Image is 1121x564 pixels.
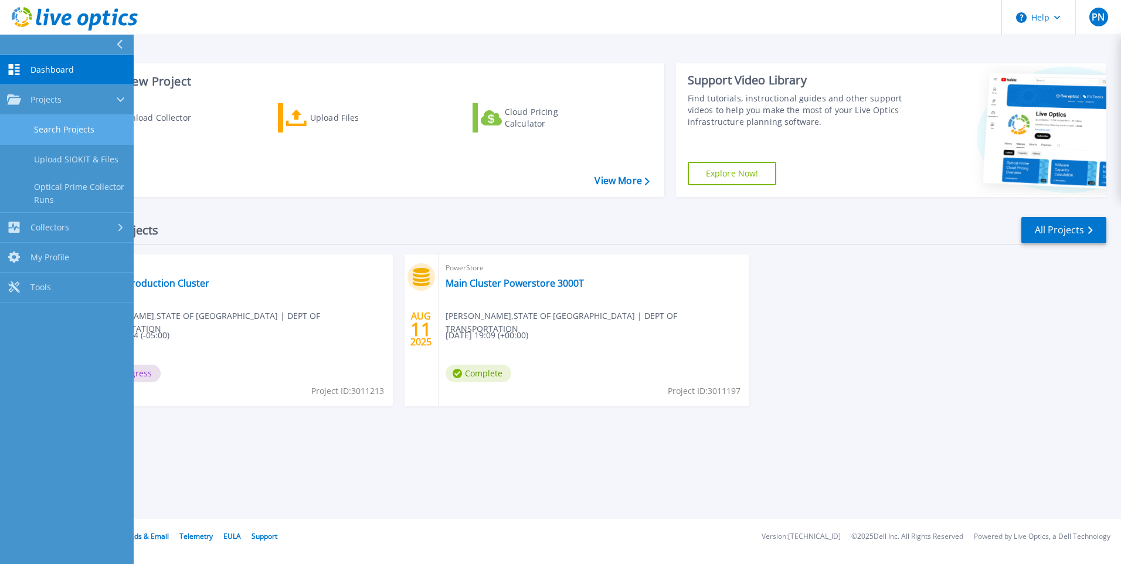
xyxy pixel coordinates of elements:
[1092,12,1105,22] span: PN
[446,365,511,382] span: Complete
[688,93,907,128] div: Find tutorials, instructional guides and other support videos to help you make the most of your L...
[223,531,241,541] a: EULA
[278,103,409,132] a: Upload Files
[30,94,62,105] span: Projects
[410,308,432,351] div: AUG 2025
[688,162,777,185] a: Explore Now!
[113,106,207,130] div: Download Collector
[668,385,740,397] span: Project ID: 3011197
[446,329,528,342] span: [DATE] 19:09 (+00:00)
[473,103,603,132] a: Cloud Pricing Calculator
[30,222,69,233] span: Collectors
[89,261,386,274] span: Optical Prime
[89,310,393,335] span: [PERSON_NAME] , STATE OF [GEOGRAPHIC_DATA] | DEPT OF TRANSPORTATION
[311,385,384,397] span: Project ID: 3011213
[89,277,209,289] a: vCenter Production Cluster
[130,531,169,541] a: Ads & Email
[446,277,584,289] a: Main Cluster Powerstore 3000T
[974,533,1110,541] li: Powered by Live Optics, a Dell Technology
[446,310,750,335] span: [PERSON_NAME] , STATE OF [GEOGRAPHIC_DATA] | DEPT OF TRANSPORTATION
[30,64,74,75] span: Dashboard
[688,73,907,88] div: Support Video Library
[179,531,213,541] a: Telemetry
[1021,217,1106,243] a: All Projects
[83,103,214,132] a: Download Collector
[446,261,743,274] span: PowerStore
[851,533,963,541] li: © 2025 Dell Inc. All Rights Reserved
[595,175,649,186] a: View More
[410,324,432,334] span: 11
[30,282,51,293] span: Tools
[762,533,841,541] li: Version: [TECHNICAL_ID]
[252,531,277,541] a: Support
[310,106,404,130] div: Upload Files
[83,75,649,88] h3: Start a New Project
[505,106,599,130] div: Cloud Pricing Calculator
[30,252,69,263] span: My Profile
